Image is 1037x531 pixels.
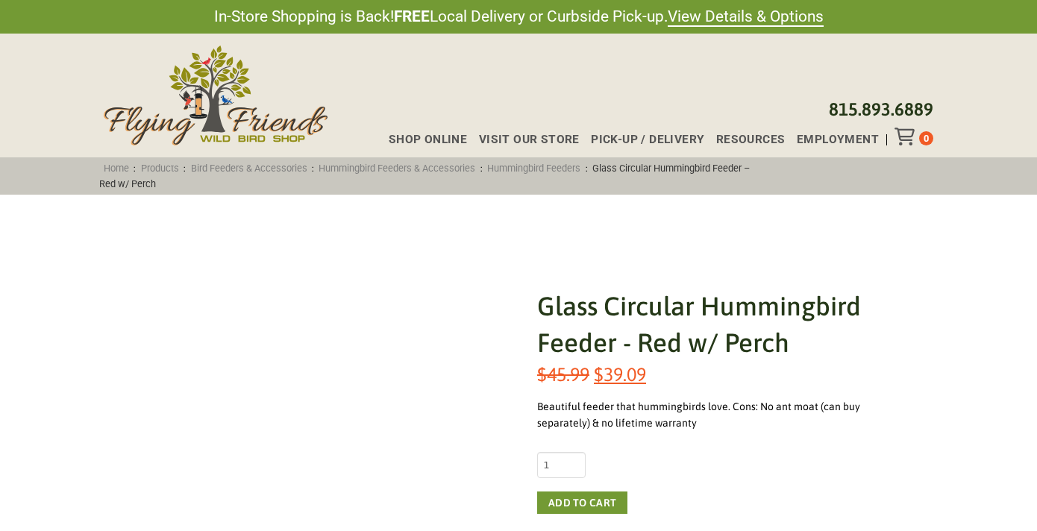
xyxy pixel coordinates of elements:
[537,363,589,385] bdi: 45.99
[797,134,879,145] span: Employment
[785,134,879,145] a: Employment
[537,363,547,385] span: $
[594,363,604,385] span: $
[394,7,430,25] strong: FREE
[214,6,824,28] span: In-Store Shopping is Back! Local Delivery or Curbside Pick-up.
[579,134,704,145] a: Pick-up / Delivery
[591,134,704,145] span: Pick-up / Delivery
[314,163,480,174] a: Hummingbird Feeders & Accessories
[467,134,579,145] a: Visit Our Store
[537,452,586,477] input: Product quantity
[594,363,646,385] bdi: 39.09
[99,163,134,174] a: Home
[704,134,785,145] a: Resources
[716,134,785,145] span: Resources
[136,163,184,174] a: Products
[924,133,929,144] span: 0
[104,45,328,145] img: Flying Friends Wild Bird Shop Logo
[537,398,897,432] div: Beautiful feeder that hummingbirds love. Cons: No ant moat (can buy separately) & no lifetime war...
[479,134,580,145] span: Visit Our Store
[829,99,933,119] a: 815.893.6889
[99,163,750,190] span: : : : : :
[537,491,627,514] button: Add to cart
[895,128,919,145] div: Toggle Off Canvas Content
[537,288,897,361] h1: Glass Circular Hummingbird Feeder - Red w/ Perch
[483,163,586,174] a: Hummingbird Feeders
[389,134,467,145] span: Shop Online
[668,7,824,27] a: View Details & Options
[186,163,312,174] a: Bird Feeders & Accessories
[377,134,467,145] a: Shop Online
